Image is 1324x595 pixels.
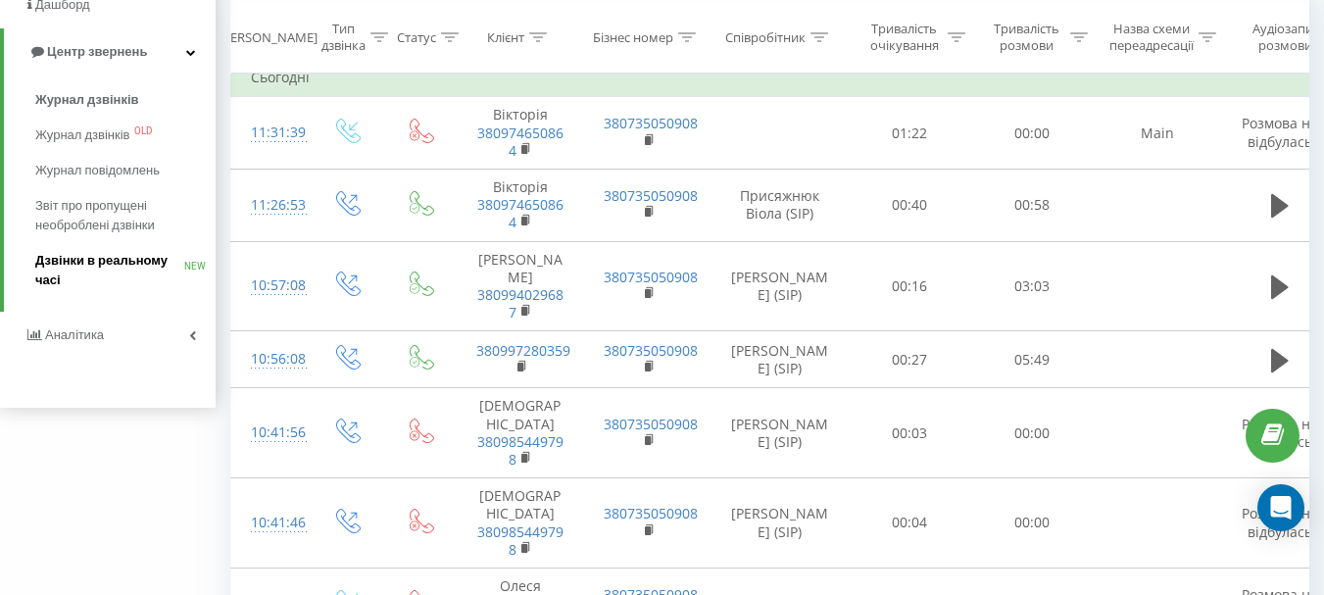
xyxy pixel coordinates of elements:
div: Назва схеми переадресації [1109,21,1194,54]
div: 11:31:39 [251,114,290,152]
td: 00:03 [849,388,971,478]
div: 10:41:46 [251,504,290,542]
a: 380994029687 [477,285,564,322]
a: 380735050908 [604,341,698,360]
div: Open Intercom Messenger [1257,484,1304,531]
div: Тип дзвінка [321,21,366,54]
span: Аналiтика [45,327,104,342]
td: 00:00 [971,97,1094,170]
td: 00:00 [971,388,1094,478]
a: 380974650864 [477,195,564,231]
a: 380735050908 [604,114,698,132]
span: Журнал повідомлень [35,161,160,180]
a: 380997280359 [476,341,570,360]
a: Центр звернень [4,28,216,75]
td: Main [1094,97,1221,170]
span: Журнал дзвінків [35,90,139,110]
div: Тривалість очікування [865,21,943,54]
td: 00:27 [849,331,971,388]
td: 03:03 [971,241,1094,331]
td: [PERSON_NAME] (SIP) [711,241,849,331]
div: Співробітник [725,28,806,45]
a: Журнал повідомлень [35,153,216,188]
td: 00:58 [971,169,1094,241]
td: [DEMOGRAPHIC_DATA] [457,388,584,478]
div: [PERSON_NAME] [219,28,318,45]
a: 380735050908 [604,415,698,433]
td: Вікторія [457,169,584,241]
span: Розмова не відбулась [1242,415,1318,451]
a: 380974650864 [477,124,564,160]
a: Звіт про пропущені необроблені дзвінки [35,188,216,243]
a: 380985449798 [477,522,564,559]
span: Дзвінки в реальному часі [35,251,184,290]
td: Присяжнюк Віола (SIP) [711,169,849,241]
div: Тривалість розмови [988,21,1065,54]
div: Бізнес номер [593,28,673,45]
div: 11:26:53 [251,186,290,224]
a: 380985449798 [477,432,564,469]
span: Звіт про пропущені необроблені дзвінки [35,196,206,235]
div: Статус [397,28,436,45]
a: Журнал дзвінків [35,82,216,118]
td: [PERSON_NAME] (SIP) [711,331,849,388]
a: 380735050908 [604,504,698,522]
a: Журнал дзвінківOLD [35,118,216,153]
a: Дзвінки в реальному часіNEW [35,243,216,298]
td: 00:00 [971,478,1094,569]
td: 05:49 [971,331,1094,388]
td: Вікторія [457,97,584,170]
td: 00:16 [849,241,971,331]
div: 10:41:56 [251,414,290,452]
a: 380735050908 [604,268,698,286]
span: Розмова не відбулась [1242,114,1318,150]
td: [DEMOGRAPHIC_DATA] [457,478,584,569]
td: 00:40 [849,169,971,241]
span: Центр звернень [47,44,147,59]
a: 380735050908 [604,186,698,205]
span: Розмова не відбулась [1242,504,1318,540]
div: Клієнт [487,28,524,45]
td: 01:22 [849,97,971,170]
td: [PERSON_NAME] (SIP) [711,388,849,478]
td: [PERSON_NAME] (SIP) [711,478,849,569]
span: Журнал дзвінків [35,125,129,145]
td: 00:04 [849,478,971,569]
div: 10:57:08 [251,267,290,305]
div: 10:56:08 [251,340,290,378]
td: [PERSON_NAME] [457,241,584,331]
